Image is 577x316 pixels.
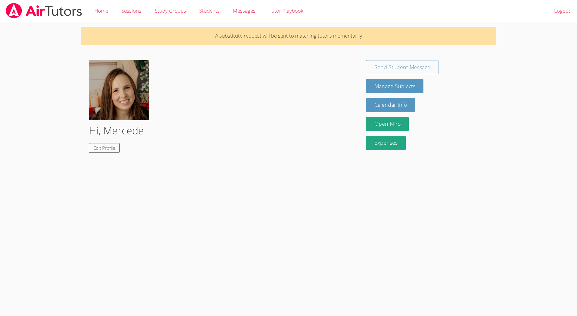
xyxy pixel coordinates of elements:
[89,60,149,120] img: avatar.png
[366,79,424,93] a: Manage Subjects
[89,123,349,138] h1: Hi, Mercede
[233,7,255,14] span: Messages
[89,143,120,153] a: Edit Profile
[5,3,83,18] img: airtutors_banner-c4298cdbf04f3fff15de1276eac7730deb9818008684d7c2e4769d2f7ddbe033.png
[366,60,439,74] a: Send Student Message
[366,98,415,112] button: Calendar Info
[366,117,409,131] button: Open Miro
[366,136,406,150] a: Expenses
[81,27,496,45] p: A substitute request will be sent to matching tutors momentarily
